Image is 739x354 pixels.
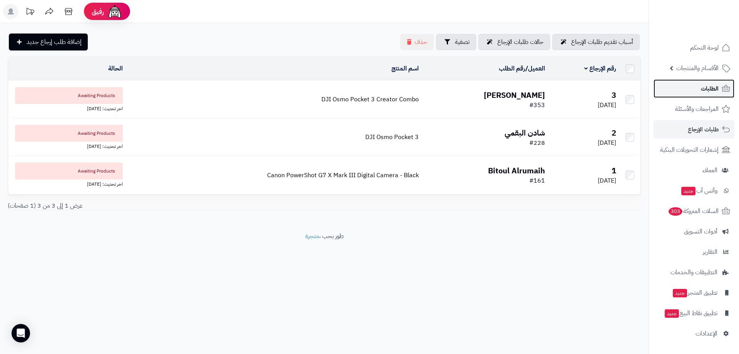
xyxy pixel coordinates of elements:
span: إشعارات التحويلات البنكية [660,144,719,155]
span: Awaiting Products [15,125,123,142]
span: الطلبات [701,83,719,94]
span: جديد [665,309,679,318]
a: DJI Osmo Pocket 3 [365,133,419,142]
span: الإعدادات [696,328,717,339]
span: Awaiting Products [15,87,123,104]
a: المراجعات والأسئلة [654,100,734,118]
span: حذف [415,37,427,47]
a: أدوات التسويق [654,222,734,241]
span: إضافة طلب إرجاع جديد [27,37,82,47]
a: إضافة طلب إرجاع جديد [9,34,88,50]
span: 303 [669,207,682,216]
div: Open Intercom Messenger [12,324,30,342]
span: حالات طلبات الإرجاع [497,37,543,47]
span: [DATE] [598,138,616,148]
span: Awaiting Products [15,163,123,180]
div: اخر تحديث: [DATE] [11,180,123,188]
span: جديد [681,187,696,195]
span: رفيق [92,7,104,16]
span: التطبيقات والخدمات [670,267,717,278]
span: تطبيق نقاط البيع [664,308,717,319]
span: أدوات التسويق [684,226,717,237]
a: رقم الطلب [499,64,525,73]
a: Canon PowerShot G7 X Mark III Digital Camera - Black [267,171,419,180]
a: DJI Osmo Pocket 3 Creator Combo [321,95,419,104]
a: اسم المنتج [391,64,419,73]
img: ai-face.png [107,4,122,19]
a: الطلبات [654,79,734,98]
span: #228 [529,138,545,148]
span: وآتس آب [680,185,717,196]
span: المراجعات والأسئلة [675,104,719,114]
td: / [422,57,548,81]
a: متجرة [305,232,319,241]
span: الأقسام والمنتجات [676,63,719,74]
b: 3 [612,89,616,101]
span: جديد [673,289,687,297]
a: حالات طلبات الإرجاع [478,34,550,50]
span: العملاء [702,165,717,176]
a: العملاء [654,161,734,180]
a: رقم الإرجاع [584,64,616,73]
div: عرض 1 إلى 3 من 3 (1 صفحات) [2,201,324,210]
a: تطبيق المتجرجديد [654,284,734,302]
span: طلبات الإرجاع [688,124,719,135]
b: 2 [612,127,616,139]
div: اخر تحديث: [DATE] [11,142,123,150]
button: حذف [400,34,434,50]
a: تطبيق نقاط البيعجديد [654,304,734,322]
b: 1 [612,165,616,176]
div: اخر تحديث: [DATE] [11,104,123,112]
span: التقارير [703,247,717,257]
b: شادن البقمي [505,127,545,139]
a: وآتس آبجديد [654,181,734,200]
span: [DATE] [598,101,616,110]
a: إشعارات التحويلات البنكية [654,141,734,159]
a: أسباب تقديم طلبات الإرجاع [552,34,640,50]
b: [PERSON_NAME] [484,89,545,101]
img: logo-2.png [687,22,732,38]
a: تحديثات المنصة [20,4,40,21]
span: #161 [529,176,545,185]
a: العميل [528,64,545,73]
span: السلات المتروكة [668,206,719,216]
a: التطبيقات والخدمات [654,263,734,282]
a: التقارير [654,243,734,261]
button: تصفية [436,34,476,50]
span: [DATE] [598,176,616,185]
b: Bitoul Alrumaih [488,165,545,176]
span: لوحة التحكم [690,42,719,53]
span: تطبيق المتجر [672,287,717,298]
span: #353 [529,101,545,110]
a: الحالة [108,64,123,73]
a: السلات المتروكة303 [654,202,734,220]
a: الإعدادات [654,324,734,343]
span: أسباب تقديم طلبات الإرجاع [571,37,633,47]
a: طلبات الإرجاع [654,120,734,139]
a: لوحة التحكم [654,39,734,57]
span: تصفية [455,37,470,47]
